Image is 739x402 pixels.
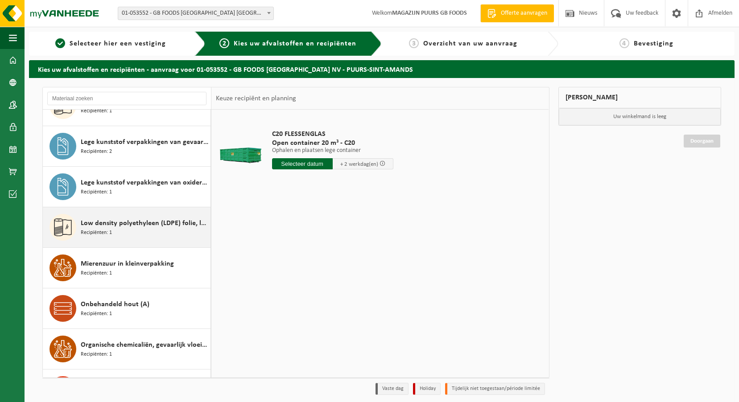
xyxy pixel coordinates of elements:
li: Holiday [413,383,441,395]
span: Recipiënten: 1 [81,310,112,318]
span: Organische chemicaliën, gevaarlijk vloeibaar in kleinverpakking [81,340,208,350]
span: 01-053552 - GB FOODS BELGIUM NV - PUURS-SINT-AMANDS [118,7,274,20]
button: Mierenzuur in kleinverpakking Recipiënten: 1 [43,248,211,288]
span: Open container 20 m³ - C20 [272,139,393,148]
span: 4 [619,38,629,48]
span: C20 FLESSENGLAS [272,130,393,139]
input: Materiaal zoeken [47,92,206,105]
span: Bevestiging [634,40,673,47]
p: Uw winkelmand is leeg [559,108,721,125]
span: 1 [55,38,65,48]
span: Kies uw afvalstoffen en recipiënten [234,40,356,47]
span: 3 [409,38,419,48]
span: Low density polyethyleen (LDPE) folie, los, naturel [81,218,208,229]
span: Recipiënten: 1 [81,107,112,115]
h2: Kies uw afvalstoffen en recipiënten - aanvraag voor 01-053552 - GB FOODS [GEOGRAPHIC_DATA] NV - P... [29,60,735,78]
span: 01-053552 - GB FOODS BELGIUM NV - PUURS-SINT-AMANDS [118,7,273,20]
span: Offerte aanvragen [499,9,549,18]
span: Recipiënten: 1 [81,229,112,237]
button: Organische chemicaliën, gevaarlijk vloeibaar in kleinverpakking Recipiënten: 1 [43,329,211,369]
div: Keuze recipiënt en planning [211,87,301,110]
span: + 2 werkdag(en) [340,161,378,167]
span: Lege kunststof verpakkingen van gevaarlijke stoffen [81,137,208,148]
span: Recipiënten: 1 [81,269,112,278]
button: Onbehandeld hout (A) Recipiënten: 1 [43,288,211,329]
span: Overzicht van uw aanvraag [423,40,517,47]
span: Lege kunststof verpakkingen van oxiderende stoffen [81,177,208,188]
div: [PERSON_NAME] [558,87,722,108]
li: Tijdelijk niet toegestaan/période limitée [445,383,545,395]
button: Low density polyethyleen (LDPE) folie, los, naturel Recipiënten: 1 [43,207,211,248]
strong: MAGAZIJN PUURS GB FOODS [392,10,467,16]
span: Onbehandeld hout (A) [81,299,149,310]
a: Offerte aanvragen [480,4,554,22]
button: Lege kunststof verpakkingen van oxiderende stoffen Recipiënten: 1 [43,167,211,207]
span: Recipiënten: 1 [81,188,112,197]
p: Ophalen en plaatsen lege container [272,148,393,154]
a: 1Selecteer hier een vestiging [33,38,188,49]
button: Lege kunststof verpakkingen van gevaarlijke stoffen Recipiënten: 2 [43,126,211,167]
span: Recipiënten: 1 [81,350,112,359]
span: Recipiënten: 2 [81,148,112,156]
span: Selecteer hier een vestiging [70,40,166,47]
input: Selecteer datum [272,158,333,169]
a: Doorgaan [684,135,720,148]
span: 2 [219,38,229,48]
span: Mierenzuur in kleinverpakking [81,258,174,269]
li: Vaste dag [376,383,409,395]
